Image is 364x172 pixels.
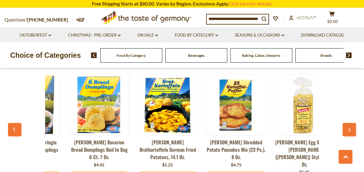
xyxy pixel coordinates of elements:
[275,76,334,134] img: Bechtle Egg Spaetzle Hofbauer (Shepherd) Style - 17.6 oz.
[27,17,68,22] a: [PHONE_NUMBER]
[289,14,316,21] a: Account
[138,76,197,134] img: Dr. Knoll Bratkartoffeln German Fried Potatoes, 14.1 oz.
[188,53,205,58] a: Beverages
[275,139,334,168] a: [PERSON_NAME] Egg Spaetzle [PERSON_NAME] ([PERSON_NAME]) Style - 17.6 oz.
[242,53,280,58] a: Baking, Cakes, Desserts
[301,32,344,39] a: Download Catalog
[346,53,352,58] img: next arrow
[70,139,129,161] a: [PERSON_NAME] Bavarian Bread Dumplings Boil in Bag 6 ct. 7 oz.
[323,11,341,26] button: $0.00
[94,162,105,168] div: $4.45
[162,162,173,168] div: $5.25
[327,19,338,24] span: $0.00
[320,53,332,58] a: Breads
[68,32,121,39] a: Christmas - PRE-ORDER
[229,1,272,6] a: Click here for details.
[5,16,73,24] p: Questions?
[297,15,316,20] span: Account
[91,53,97,58] img: previous arrow
[235,32,284,39] a: Seasons & Occasions
[175,32,218,39] a: Food By Category
[70,76,128,134] img: Dr. Knoll Bavarian Bread Dumplings Boil in Bag 6 ct. 7 oz.
[206,139,266,161] a: [PERSON_NAME] Shredded Potato Pancakes Mix (23 pc.), 8 oz.
[137,32,158,39] a: On Sale
[138,139,197,161] a: [PERSON_NAME] Bratkartoffeln German Fried Potatoes, 14.1 oz.
[231,162,241,168] div: $4.75
[207,76,265,134] img: Dr. Knoll Shredded Potato Pancakes Mix (23 pc.), 8 oz.
[117,53,146,58] a: Food By Category
[20,32,51,39] a: Oktoberfest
